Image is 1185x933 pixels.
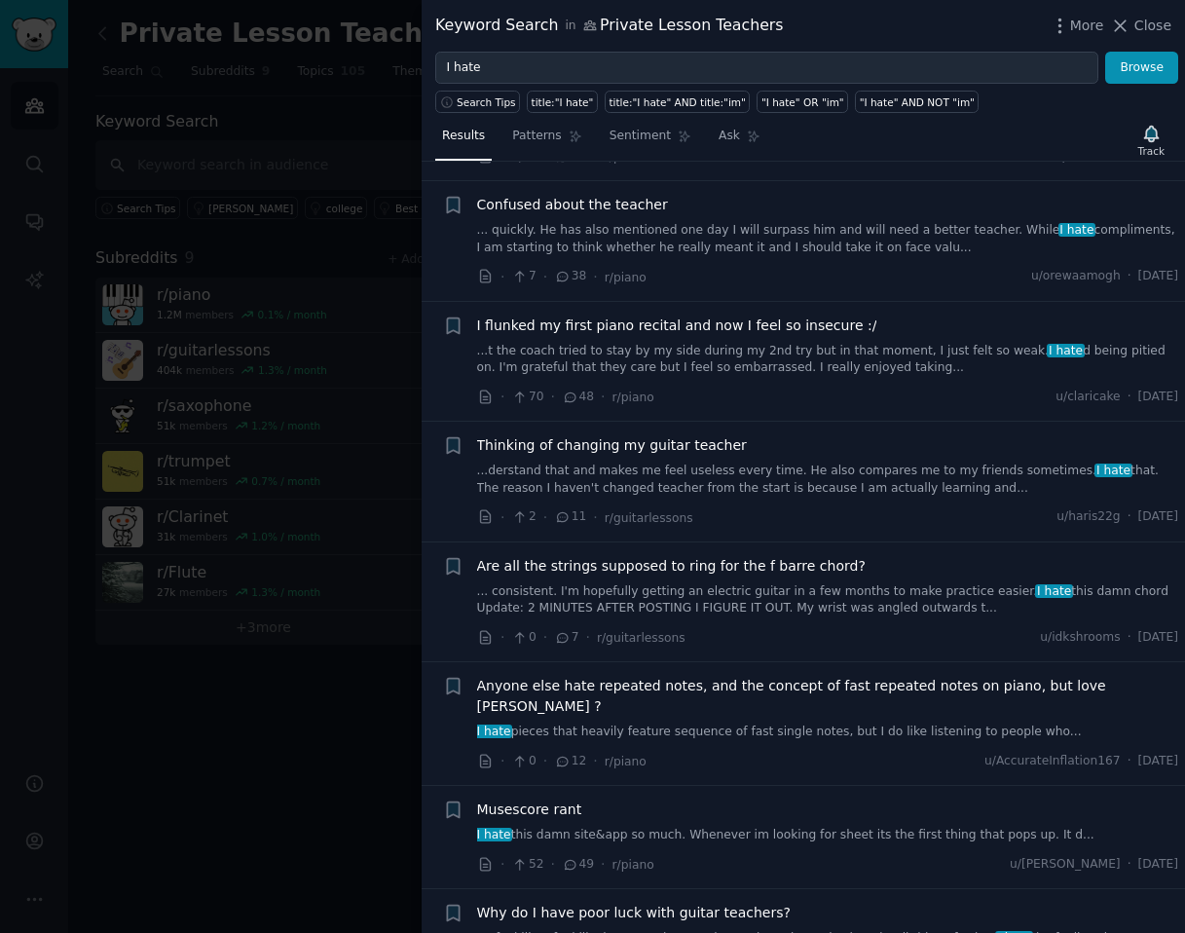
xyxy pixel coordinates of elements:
span: Ask [719,128,740,145]
span: 48 [562,389,594,406]
span: r/piano [612,858,654,872]
a: title:"I hate" [527,91,598,113]
span: [DATE] [1138,629,1178,647]
span: · [551,387,555,407]
span: u/AccurateInflation167 [984,753,1121,770]
span: 7 [511,268,536,285]
a: I hatethis damn site&app so much. Whenever im looking for sheet its the first thing that pops up.... [477,827,1179,844]
a: "I hate" OR "im" [757,91,848,113]
a: Results [435,121,492,161]
span: · [551,854,555,875]
span: r/guitarlessons [605,511,693,525]
span: I hate [1047,344,1085,357]
button: More [1050,16,1104,36]
a: title:"I hate" AND title:"im" [605,91,751,113]
span: Search Tips [457,95,516,109]
span: I hate [475,725,513,738]
a: Musescore rant [477,800,582,820]
input: Try a keyword related to your business [435,52,1098,85]
span: 0 [511,629,536,647]
span: u/orewaamogh [1031,268,1121,285]
button: Search Tips [435,91,520,113]
div: title:"I hate" [532,95,594,109]
a: I hatepieces that heavily feature sequence of fast single notes, but I do like listening to peopl... [477,724,1179,741]
a: Confused about the teacher [477,195,668,215]
span: [DATE] [1138,856,1178,874]
a: Patterns [505,121,588,161]
span: More [1070,16,1104,36]
div: "I hate" OR "im" [761,95,844,109]
a: "I hate" AND NOT "im" [855,91,979,113]
span: Thinking of changing my guitar teacher [477,435,747,456]
span: 0 [511,753,536,770]
a: ...t the coach tried to stay by my side during my 2nd try but in that moment, I just felt so weak... [477,343,1179,377]
span: · [500,507,504,528]
span: · [500,387,504,407]
span: u/claricake [1055,389,1120,406]
a: ... quickly. He has also mentioned one day I will surpass him and will need a better teacher. Whi... [477,222,1179,256]
span: · [601,387,605,407]
span: u/idkshrooms [1040,629,1120,647]
span: · [593,751,597,771]
button: Track [1131,120,1171,161]
span: [DATE] [1138,268,1178,285]
div: "I hate" AND NOT "im" [860,95,975,109]
span: [DATE] [1138,389,1178,406]
span: in [565,18,575,35]
a: Ask [712,121,767,161]
span: u/[PERSON_NAME] [1010,856,1121,874]
span: 52 [511,856,543,874]
button: Browse [1105,52,1178,85]
span: · [1128,268,1131,285]
a: ... consistent. I'm hopefully getting an electric guitar in a few months to make practice easier.... [477,583,1179,617]
span: 38 [554,268,586,285]
a: ...derstand that and makes me feel useless every time. He also compares me to my friends sometime... [477,463,1179,497]
span: r/piano [612,391,654,404]
span: Sentiment [610,128,671,145]
span: u/haris22g [1056,508,1120,526]
span: 2 [511,508,536,526]
span: 7 [554,629,578,647]
span: · [1128,856,1131,874]
span: Patterns [512,128,561,145]
span: · [543,507,547,528]
a: Are all the strings supposed to ring for the f barre chord? [477,556,866,577]
span: [DATE] [1138,753,1178,770]
span: · [500,854,504,875]
span: · [500,267,504,287]
a: Sentiment [603,121,698,161]
span: Results [442,128,485,145]
span: Close [1134,16,1171,36]
div: Keyword Search Private Lesson Teachers [435,14,784,38]
span: r/guitarlessons [597,631,685,645]
span: 11 [554,508,586,526]
span: r/piano [605,755,647,768]
span: 70 [511,389,543,406]
span: · [500,751,504,771]
span: · [593,507,597,528]
span: [DATE] [1138,508,1178,526]
span: r/piano [605,271,647,284]
span: 49 [562,856,594,874]
span: I hate [1094,464,1132,477]
span: · [601,854,605,875]
span: · [543,751,547,771]
a: I flunked my first piano recital and now I feel so insecure :/ [477,316,877,336]
span: · [586,627,590,648]
span: 12 [554,753,586,770]
span: · [593,267,597,287]
a: Why do I have poor luck with guitar teachers? [477,903,791,923]
span: · [1128,508,1131,526]
div: Track [1138,144,1165,158]
span: · [1128,753,1131,770]
span: · [500,627,504,648]
span: I hate [1035,584,1073,598]
a: Anyone else hate repeated notes, and the concept of fast repeated notes on piano, but love [PERSO... [477,676,1179,717]
span: · [543,267,547,287]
